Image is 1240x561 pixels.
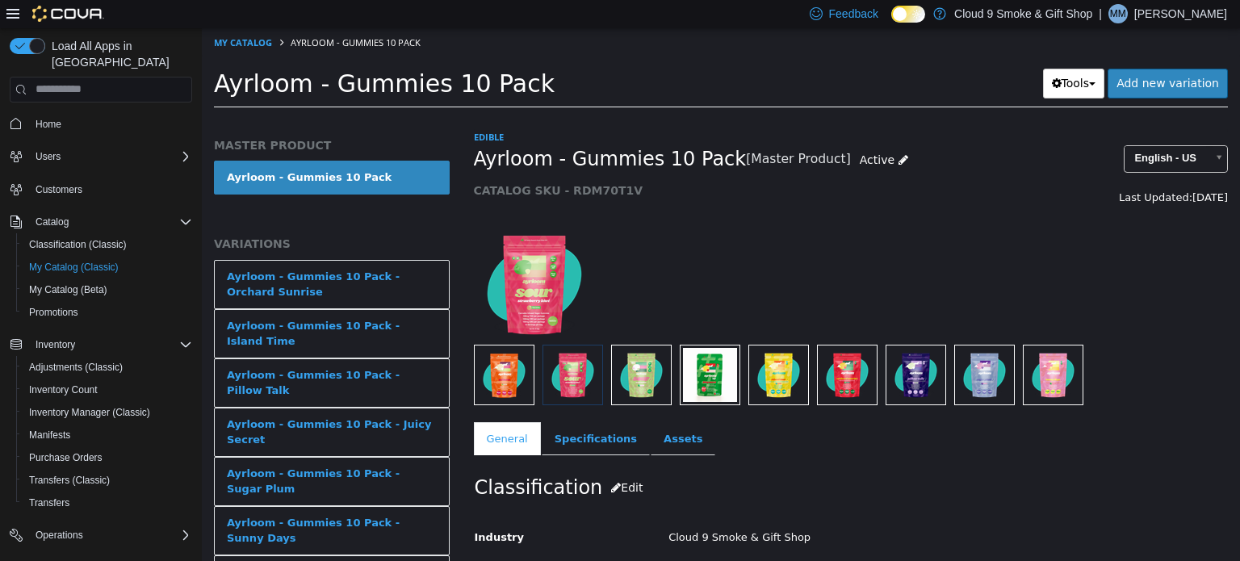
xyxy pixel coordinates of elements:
[891,6,925,23] input: Dark Mode
[36,118,61,131] span: Home
[16,424,199,446] button: Manifests
[3,211,199,233] button: Catalog
[45,38,192,70] span: Load All Apps in [GEOGRAPHIC_DATA]
[3,145,199,168] button: Users
[25,241,235,272] div: Ayrloom - Gummies 10 Pack - Orchard Sunrise
[272,119,545,144] span: Ayrloom - Gummies 10 Pack
[23,493,76,513] a: Transfers
[23,380,192,400] span: Inventory Count
[29,180,89,199] a: Customers
[23,280,192,299] span: My Catalog (Beta)
[29,525,192,545] span: Operations
[1134,4,1227,23] p: [PERSON_NAME]
[23,358,192,377] span: Adjustments (Classic)
[36,183,82,196] span: Customers
[340,394,448,428] a: Specifications
[36,150,61,163] span: Users
[273,503,323,515] span: Industry
[23,303,85,322] a: Promotions
[29,179,192,199] span: Customers
[23,448,192,467] span: Purchase Orders
[23,257,125,277] a: My Catalog (Classic)
[917,163,991,175] span: Last Updated:
[16,301,199,324] button: Promotions
[29,147,67,166] button: Users
[23,403,157,422] a: Inventory Manager (Classic)
[23,257,192,277] span: My Catalog (Classic)
[12,8,70,20] a: My Catalog
[89,8,219,20] span: Ayrloom - Gummies 10 Pack
[23,471,116,490] a: Transfers (Classic)
[16,492,199,514] button: Transfers
[923,118,1004,143] span: English - US
[23,425,192,445] span: Manifests
[29,283,107,296] span: My Catalog (Beta)
[954,4,1092,23] p: Cloud 9 Smoke & Gift Shop
[36,338,75,351] span: Inventory
[16,233,199,256] button: Classification (Classic)
[36,529,83,542] span: Operations
[29,261,119,274] span: My Catalog (Classic)
[29,335,82,354] button: Inventory
[23,235,192,254] span: Classification (Classic)
[841,40,903,70] button: Tools
[1099,4,1102,23] p: |
[272,103,302,115] a: Edible
[16,278,199,301] button: My Catalog (Beta)
[29,451,103,464] span: Purchase Orders
[1110,4,1126,23] span: MM
[29,406,150,419] span: Inventory Manager (Classic)
[23,235,133,254] a: Classification (Classic)
[3,178,199,201] button: Customers
[991,163,1026,175] span: [DATE]
[29,114,192,134] span: Home
[29,525,90,545] button: Operations
[922,117,1026,144] a: English - US
[29,115,68,134] a: Home
[29,238,127,251] span: Classification (Classic)
[455,496,1037,524] div: Cloud 9 Smoke & Gift Shop
[29,429,70,442] span: Manifests
[23,280,114,299] a: My Catalog (Beta)
[25,388,235,420] div: Ayrloom - Gummies 10 Pack - Juicy Secret
[23,448,109,467] a: Purchase Orders
[272,155,832,170] h5: CATALOG SKU - RDM70T1V
[16,379,199,401] button: Inventory Count
[16,356,199,379] button: Adjustments (Classic)
[1108,4,1128,23] div: Michael M. McPhillips
[29,474,110,487] span: Transfers (Classic)
[12,110,248,124] h5: MASTER PRODUCT
[23,403,192,422] span: Inventory Manager (Classic)
[449,394,513,428] a: Assets
[25,437,235,469] div: Ayrloom - Gummies 10 Pack - Sugar Plum
[23,358,129,377] a: Adjustments (Classic)
[16,446,199,469] button: Purchase Orders
[16,469,199,492] button: Transfers (Classic)
[29,212,192,232] span: Catalog
[273,445,1026,475] h2: Classification
[272,195,393,316] img: 150
[829,6,878,22] span: Feedback
[25,290,235,321] div: Ayrloom - Gummies 10 Pack - Island Time
[544,125,649,138] small: [Master Product]
[12,132,248,166] a: Ayrloom - Gummies 10 Pack
[29,335,192,354] span: Inventory
[23,380,104,400] a: Inventory Count
[658,125,693,138] span: Active
[29,361,123,374] span: Adjustments (Classic)
[25,487,235,518] div: Ayrloom - Gummies 10 Pack - Sunny Days
[12,41,353,69] span: Ayrloom - Gummies 10 Pack
[23,471,192,490] span: Transfers (Classic)
[25,339,235,371] div: Ayrloom - Gummies 10 Pack - Pillow Talk
[400,445,450,475] button: Edit
[3,112,199,136] button: Home
[23,425,77,445] a: Manifests
[3,524,199,546] button: Operations
[29,383,98,396] span: Inventory Count
[12,208,248,223] h5: VARIATIONS
[36,216,69,228] span: Catalog
[29,147,192,166] span: Users
[3,333,199,356] button: Inventory
[272,394,339,428] a: General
